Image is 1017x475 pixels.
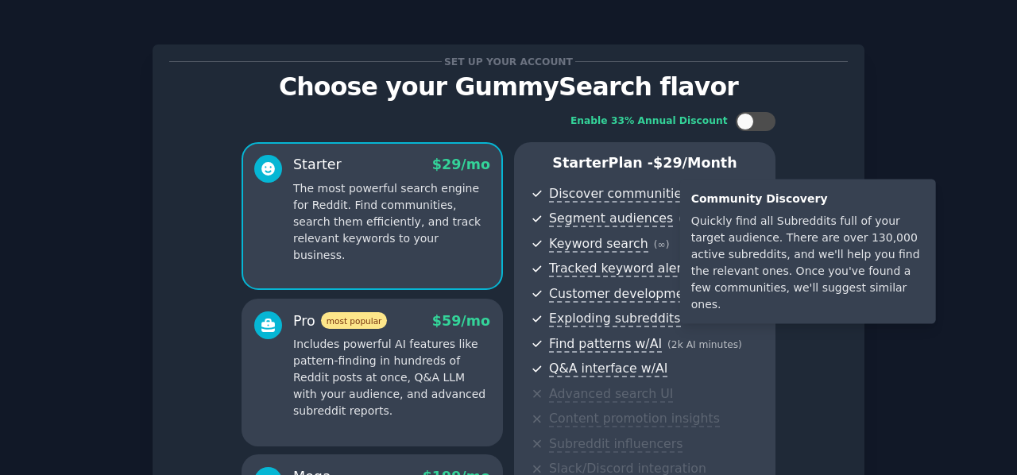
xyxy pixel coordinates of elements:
[293,155,342,175] div: Starter
[549,236,648,253] span: Keyword search
[169,73,848,101] p: Choose your GummySearch flavor
[549,311,680,327] span: Exploding subreddits
[549,286,748,303] span: Customer development themes
[293,311,387,331] div: Pro
[691,213,925,313] div: Quickly find all Subreddits full of your target audience. There are over 130,000 active subreddit...
[570,114,728,129] div: Enable 33% Annual Discount
[549,261,693,277] span: Tracked keyword alerts
[549,386,673,403] span: Advanced search UI
[691,191,925,207] div: Community Discovery
[432,156,490,172] span: $ 29 /mo
[653,155,737,171] span: $ 29 /month
[531,153,759,173] p: Starter Plan -
[667,339,742,350] span: ( 2k AI minutes )
[549,336,662,353] span: Find patterns w/AI
[293,336,490,419] p: Includes powerful AI features like pattern-finding in hundreds of Reddit posts at once, Q&A LLM w...
[654,239,670,250] span: ( ∞ )
[293,180,490,264] p: The most powerful search engine for Reddit. Find communities, search them efficiently, and track ...
[321,312,388,329] span: most popular
[549,361,667,377] span: Q&A interface w/AI
[549,210,673,227] span: Segment audiences
[549,411,720,427] span: Content promotion insights
[549,186,688,203] span: Discover communities
[432,313,490,329] span: $ 59 /mo
[549,436,683,453] span: Subreddit influencers
[442,53,576,70] span: Set up your account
